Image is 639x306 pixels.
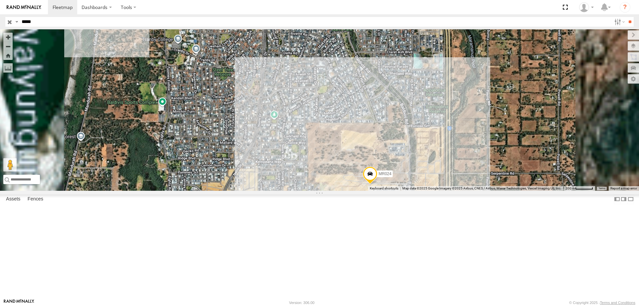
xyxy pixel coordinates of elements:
[563,186,595,191] button: Map scale: 200 m per 50 pixels
[402,186,561,190] span: Map data ©2025 Google Imagery ©2025 Airbus, CNES / Airbus, Maxar Technologies, Vexcel Imaging US,...
[577,2,596,12] div: Luke Walker
[600,301,635,305] a: Terms and Conditions
[379,171,392,176] span: MR024
[614,194,620,204] label: Dock Summary Table to the Left
[7,5,41,10] img: rand-logo.svg
[620,194,627,204] label: Dock Summary Table to the Right
[370,186,398,191] button: Keyboard shortcuts
[3,194,24,204] label: Assets
[627,194,634,204] label: Hide Summary Table
[3,33,13,42] button: Zoom in
[612,17,626,27] label: Search Filter Options
[620,2,630,13] i: ?
[565,186,575,190] span: 200 m
[289,301,315,305] div: Version: 306.00
[14,17,19,27] label: Search Query
[24,194,47,204] label: Fences
[628,74,639,84] label: Map Settings
[3,63,13,73] label: Measure
[4,299,34,306] a: Visit our Website
[3,158,17,171] button: Drag Pegman onto the map to open Street View
[569,301,635,305] div: © Copyright 2025 -
[3,42,13,51] button: Zoom out
[3,51,13,60] button: Zoom Home
[598,187,605,190] a: Terms (opens in new tab)
[610,186,637,190] a: Report a map error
